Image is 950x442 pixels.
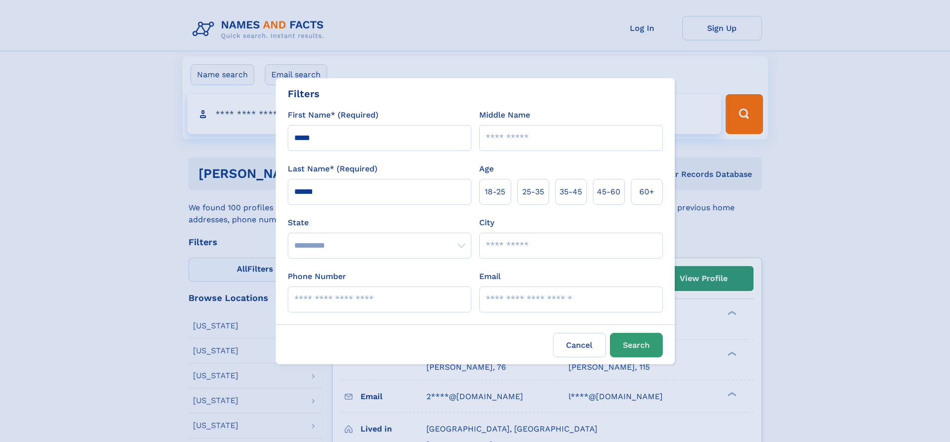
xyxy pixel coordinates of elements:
label: Email [479,271,501,283]
span: 25‑35 [522,186,544,198]
span: 18‑25 [485,186,505,198]
label: Middle Name [479,109,530,121]
label: State [288,217,471,229]
span: 35‑45 [560,186,582,198]
label: Last Name* (Required) [288,163,378,175]
label: City [479,217,494,229]
button: Search [610,333,663,357]
span: 60+ [639,186,654,198]
label: First Name* (Required) [288,109,379,121]
span: 45‑60 [597,186,620,198]
label: Age [479,163,494,175]
div: Filters [288,86,320,101]
label: Cancel [553,333,606,357]
label: Phone Number [288,271,346,283]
